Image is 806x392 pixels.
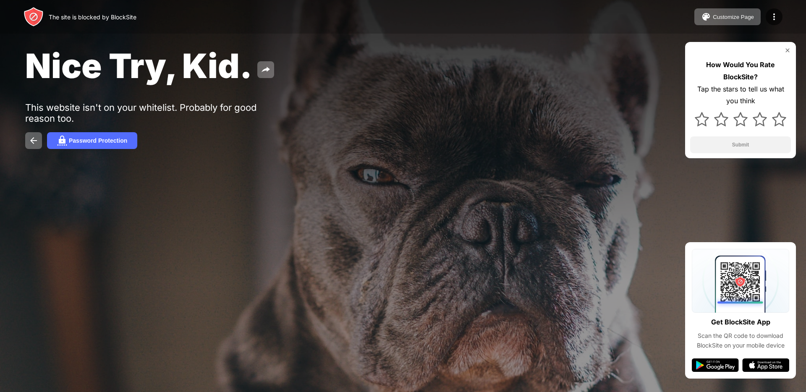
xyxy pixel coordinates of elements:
[714,112,728,126] img: star.svg
[690,136,791,153] button: Submit
[692,358,739,372] img: google-play.svg
[25,45,252,86] span: Nice Try, Kid.
[57,136,67,146] img: password.svg
[24,7,44,27] img: header-logo.svg
[713,14,754,20] div: Customize Page
[772,112,786,126] img: star.svg
[694,8,761,25] button: Customize Page
[49,13,136,21] div: The site is blocked by BlockSite
[47,132,137,149] button: Password Protection
[692,249,789,313] img: qrcode.svg
[261,65,271,75] img: share.svg
[784,47,791,54] img: rate-us-close.svg
[695,112,709,126] img: star.svg
[69,137,127,144] div: Password Protection
[701,12,711,22] img: pallet.svg
[733,112,748,126] img: star.svg
[753,112,767,126] img: star.svg
[690,59,791,83] div: How Would You Rate BlockSite?
[25,102,285,124] div: This website isn't on your whitelist. Probably for good reason too.
[692,331,789,350] div: Scan the QR code to download BlockSite on your mobile device
[769,12,779,22] img: menu-icon.svg
[742,358,789,372] img: app-store.svg
[711,316,770,328] div: Get BlockSite App
[690,83,791,107] div: Tap the stars to tell us what you think
[29,136,39,146] img: back.svg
